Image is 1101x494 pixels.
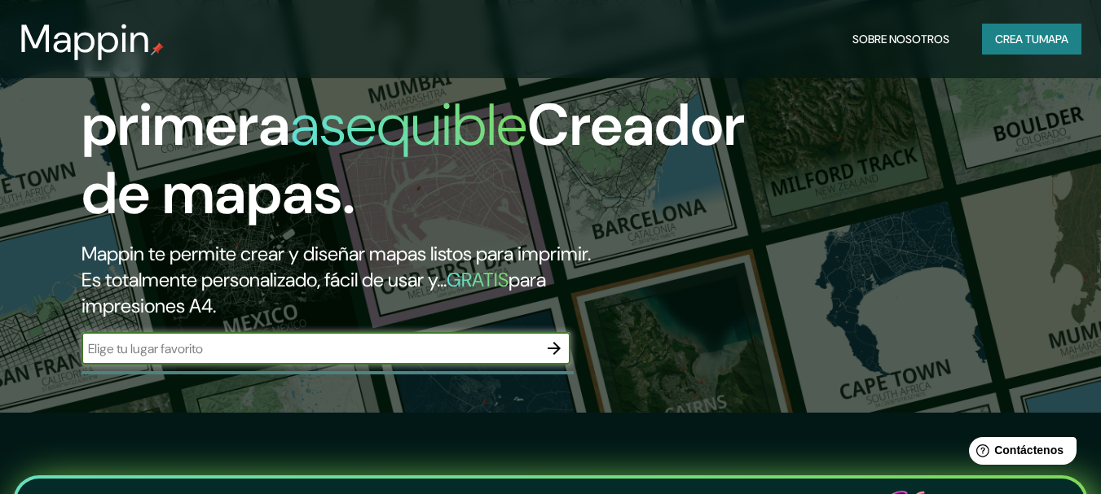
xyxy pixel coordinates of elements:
[982,24,1081,55] button: Crea tumapa
[81,87,745,231] font: Creador de mapas.
[846,24,956,55] button: Sobre nosotros
[1039,32,1068,46] font: mapa
[447,267,509,292] font: GRATIS
[290,87,527,163] font: asequible
[956,431,1083,476] iframe: Lanzador de widgets de ayuda
[20,13,151,64] font: Mappin
[81,19,290,163] font: La primera
[81,339,538,358] input: Elige tu lugar favorito
[81,241,591,266] font: Mappin te permite crear y diseñar mapas listos para imprimir.
[852,32,949,46] font: Sobre nosotros
[81,267,546,318] font: para impresiones A4.
[151,42,164,55] img: pin de mapeo
[995,32,1039,46] font: Crea tu
[81,267,447,292] font: Es totalmente personalizado, fácil de usar y...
